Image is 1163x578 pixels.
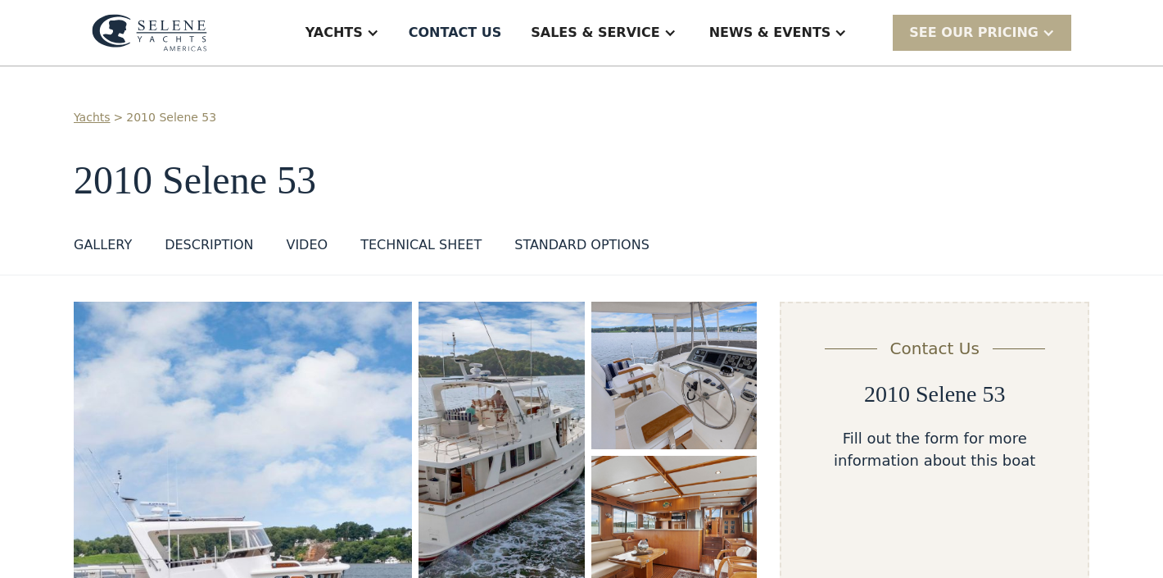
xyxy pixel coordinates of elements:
a: DESCRIPTION [165,235,253,262]
div: TECHNICAL SHEET [360,235,482,255]
div: Fill out the form for more information about this boat [808,427,1061,471]
a: open lightbox [591,302,758,449]
div: > [114,109,124,126]
div: Sales & Service [531,23,659,43]
div: GALLERY [74,235,132,255]
div: Contact Us [890,336,980,361]
div: Contact US [409,23,502,43]
div: VIDEO [286,235,328,255]
div: DESCRIPTION [165,235,253,255]
a: STANDARD OPTIONS [514,235,649,262]
a: VIDEO [286,235,328,262]
a: 2010 Selene 53 [126,109,216,126]
div: SEE Our Pricing [909,23,1039,43]
div: News & EVENTS [709,23,831,43]
img: logo [92,14,207,52]
div: STANDARD OPTIONS [514,235,649,255]
div: Yachts [305,23,363,43]
a: TECHNICAL SHEET [360,235,482,262]
a: Yachts [74,109,111,126]
h2: 2010 Selene 53 [864,380,1006,408]
div: SEE Our Pricing [893,15,1071,50]
a: GALLERY [74,235,132,262]
h1: 2010 Selene 53 [74,159,1089,203]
